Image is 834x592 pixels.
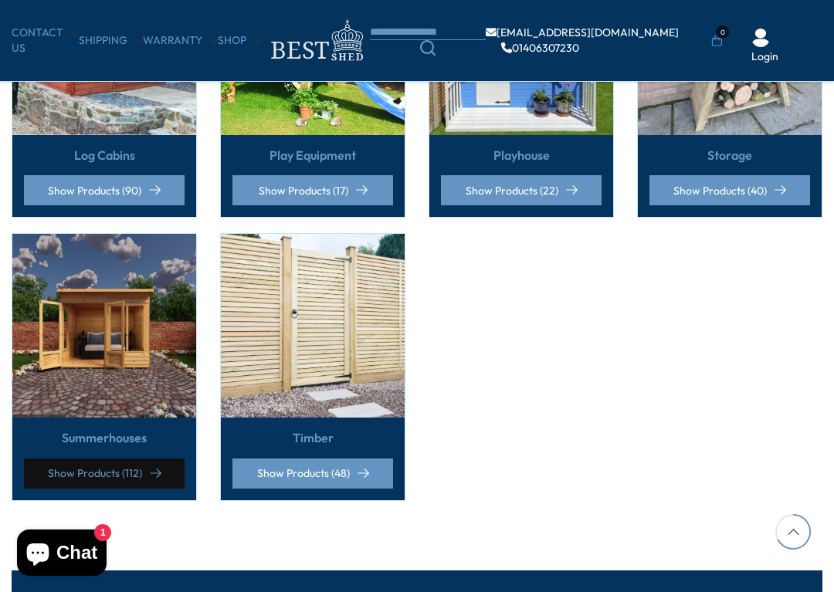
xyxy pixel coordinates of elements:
[370,40,486,56] a: Search
[221,234,405,418] img: Timber
[716,25,729,39] span: 0
[24,175,185,205] a: Show Products (90)
[232,458,393,489] a: Show Products (48)
[218,33,262,49] a: Shop
[441,175,602,205] a: Show Products (22)
[711,33,723,49] a: 0
[12,234,196,418] img: Summerhouses
[143,33,218,49] a: Warranty
[486,27,679,38] a: [EMAIL_ADDRESS][DOMAIN_NAME]
[649,175,810,205] a: Show Products (40)
[24,458,185,489] a: Show Products (112)
[12,529,111,580] inbox-online-store-chat: Shopify online store chat
[74,147,135,164] a: Log Cabins
[232,175,393,205] a: Show Products (17)
[270,147,356,164] a: Play Equipment
[707,147,752,164] a: Storage
[62,429,147,446] a: Summerhouses
[493,147,550,164] a: Playhouse
[79,33,143,49] a: Shipping
[293,429,334,446] a: Timber
[262,15,370,66] img: logo
[12,25,79,56] a: CONTACT US
[751,29,770,47] img: User Icon
[501,42,579,53] a: 01406307230
[751,49,778,65] a: Login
